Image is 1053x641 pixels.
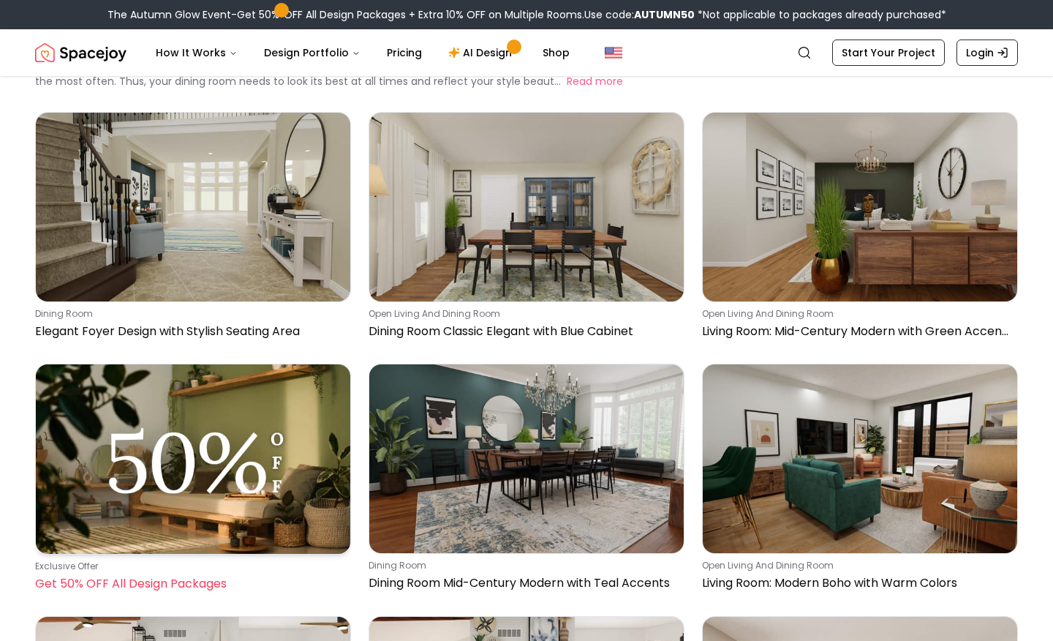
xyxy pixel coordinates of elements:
[695,7,946,22] span: *Not applicable to packages already purchased*
[369,323,679,340] p: Dining Room Classic Elegant with Blue Cabinet
[703,364,1017,553] img: Living Room: Modern Boho with Warm Colors
[702,574,1012,592] p: Living Room: Modern Boho with Warm Colors
[634,7,695,22] b: AUTUMN50
[703,113,1017,301] img: Living Room: Mid-Century Modern with Green Accent Wall
[35,575,345,593] p: Get 50% OFF All Design Packages
[35,29,1018,76] nav: Global
[35,112,351,346] a: Elegant Foyer Design with Stylish Seating Areadining roomElegant Foyer Design with Stylish Seatin...
[35,561,345,572] p: Exclusive Offer
[369,308,679,320] p: open living and dining room
[252,38,372,67] button: Design Portfolio
[369,113,684,301] img: Dining Room Classic Elegant with Blue Cabinet
[35,38,127,67] img: Spacejoy Logo
[35,323,345,340] p: Elegant Foyer Design with Stylish Seating Area
[531,38,581,67] a: Shop
[702,323,1012,340] p: Living Room: Mid-Century Modern with Green Accent Wall
[369,364,684,553] img: Dining Room Mid-Century Modern with Teal Accents
[369,112,684,346] a: Dining Room Classic Elegant with Blue Cabinetopen living and dining roomDining Room Classic Elega...
[375,38,434,67] a: Pricing
[35,38,127,67] a: Spacejoy
[437,38,528,67] a: AI Design
[35,364,351,599] a: Get 50% OFF All Design PackagesExclusive OfferGet 50% OFF All Design Packages
[702,308,1012,320] p: open living and dining room
[702,560,1012,571] p: open living and dining room
[567,74,623,89] button: Read more
[956,40,1018,66] a: Login
[36,113,350,301] img: Elegant Foyer Design with Stylish Seating Area
[107,7,946,22] div: The Autumn Glow Event-Get 50% OFF All Design Packages + Extra 10% OFF on Multiple Rooms.
[702,364,1018,599] a: Living Room: Modern Boho with Warm Colorsopen living and dining roomLiving Room: Modern Boho with...
[144,38,581,67] nav: Main
[369,574,679,592] p: Dining Room Mid-Century Modern with Teal Accents
[35,308,345,320] p: dining room
[605,44,622,61] img: United States
[369,364,684,599] a: Dining Room Mid-Century Modern with Teal Accentsdining roomDining Room Mid-Century Modern with Te...
[832,40,945,66] a: Start Your Project
[584,7,695,22] span: Use code:
[702,112,1018,346] a: Living Room: Mid-Century Modern with Green Accent Wallopen living and dining roomLiving Room: Mid...
[36,364,350,554] img: Get 50% OFF All Design Packages
[144,38,249,67] button: How It Works
[369,560,679,571] p: dining room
